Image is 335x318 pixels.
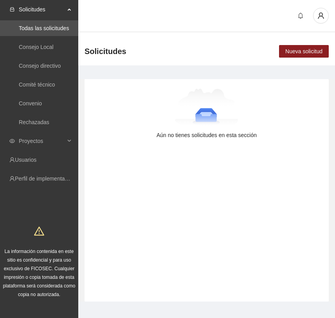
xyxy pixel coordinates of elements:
span: inbox [9,7,15,12]
span: user [313,12,328,19]
span: La información contenida en este sitio es confidencial y para uso exclusivo de FICOSEC. Cualquier... [3,249,76,297]
span: warning [34,226,44,236]
a: Convenio [19,100,42,107]
span: bell [295,13,306,19]
span: Proyectos [19,133,65,149]
img: Aún no tienes solicitudes en esta sección [175,89,239,128]
a: Todas las solicitudes [19,25,69,31]
a: Usuarios [15,157,36,163]
span: Solicitudes [85,45,126,58]
span: Solicitudes [19,2,65,17]
button: user [313,8,329,23]
a: Comité técnico [19,81,55,88]
span: Nueva solicitud [285,47,322,56]
a: Rechazadas [19,119,49,125]
button: Nueva solicitud [279,45,329,58]
span: eye [9,138,15,144]
a: Consejo directivo [19,63,61,69]
div: Aún no tienes solicitudes en esta sección [97,131,316,139]
a: Consejo Local [19,44,54,50]
button: bell [294,9,307,22]
a: Perfil de implementadora [15,175,76,182]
